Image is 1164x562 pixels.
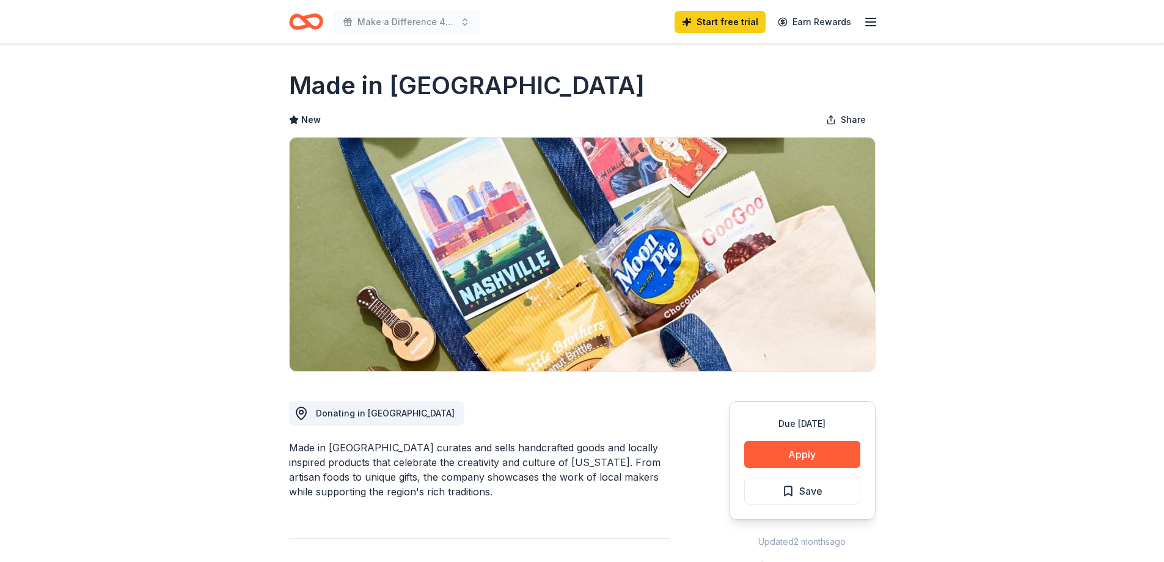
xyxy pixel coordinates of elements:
a: Home [289,7,323,36]
a: Start free trial [675,11,766,33]
div: Due [DATE] [744,416,860,431]
span: Share [841,113,866,127]
button: Save [744,478,860,505]
button: Share [816,108,876,132]
span: New [301,113,321,127]
span: Make a Difference 4 Line Dance Stomp Out Hunger Benefit [357,15,455,29]
button: Apply [744,441,860,468]
span: Save [799,483,822,499]
h1: Made in [GEOGRAPHIC_DATA] [289,68,645,103]
span: Donating in [GEOGRAPHIC_DATA] [316,408,455,418]
a: Earn Rewards [771,11,858,33]
div: Made in [GEOGRAPHIC_DATA] curates and sells handcrafted goods and locally inspired products that ... [289,440,670,499]
img: Image for Made in TN [290,138,875,371]
div: Updated 2 months ago [729,534,876,549]
button: Make a Difference 4 Line Dance Stomp Out Hunger Benefit [333,10,480,34]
